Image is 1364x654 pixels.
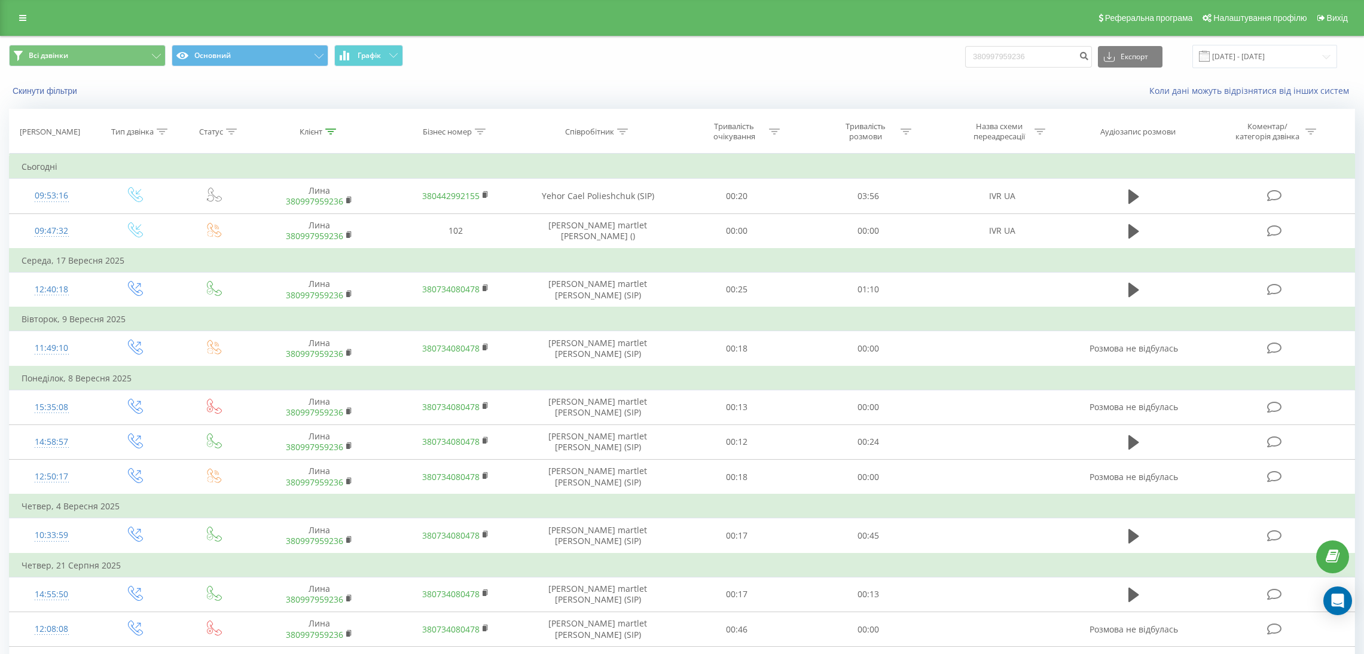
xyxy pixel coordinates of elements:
[251,577,387,612] td: Лина
[672,612,803,647] td: 00:46
[286,230,343,242] a: 380997959236
[422,471,480,482] a: 380734080478
[251,179,387,213] td: Лина
[334,45,403,66] button: Графік
[1213,13,1307,23] span: Налаштування профілю
[251,272,387,307] td: Лина
[672,460,803,495] td: 00:18
[22,430,81,454] div: 14:58:57
[968,121,1032,142] div: Назва схеми переадресації
[672,390,803,424] td: 00:13
[422,190,480,201] a: 380442992155
[524,460,672,495] td: [PERSON_NAME] martlet [PERSON_NAME] (SIP)
[10,366,1355,390] td: Понеділок, 8 Вересня 2025
[22,219,81,243] div: 09:47:32
[1090,343,1178,354] span: Розмова не відбулась
[10,155,1355,179] td: Сьогодні
[802,390,934,424] td: 00:00
[1098,46,1162,68] button: Експорт
[286,289,343,301] a: 380997959236
[251,612,387,647] td: Лина
[22,396,81,419] div: 15:35:08
[802,331,934,366] td: 00:00
[422,624,480,635] a: 380734080478
[199,127,223,137] div: Статус
[20,127,80,137] div: [PERSON_NAME]
[286,407,343,418] a: 380997959236
[286,348,343,359] a: 380997959236
[29,51,68,60] span: Всі дзвінки
[251,424,387,459] td: Лина
[934,213,1070,249] td: IVR UA
[672,424,803,459] td: 00:12
[10,249,1355,273] td: Середа, 17 Вересня 2025
[1105,13,1193,23] span: Реферальна програма
[672,179,803,213] td: 00:20
[422,530,480,541] a: 380734080478
[422,436,480,447] a: 380734080478
[1232,121,1302,142] div: Коментар/категорія дзвінка
[565,127,614,137] div: Співробітник
[672,518,803,554] td: 00:17
[934,179,1070,213] td: IVR UA
[9,85,83,96] button: Скинути фільтри
[251,213,387,249] td: Лина
[802,577,934,612] td: 00:13
[802,612,934,647] td: 00:00
[358,51,381,60] span: Графік
[524,272,672,307] td: [PERSON_NAME] martlet [PERSON_NAME] (SIP)
[524,612,672,647] td: [PERSON_NAME] martlet [PERSON_NAME] (SIP)
[1149,85,1355,96] a: Коли дані можуть відрізнятися вiд інших систем
[300,127,322,137] div: Клієнт
[422,343,480,354] a: 380734080478
[251,390,387,424] td: Лина
[524,390,672,424] td: [PERSON_NAME] martlet [PERSON_NAME] (SIP)
[524,331,672,366] td: [PERSON_NAME] martlet [PERSON_NAME] (SIP)
[1323,586,1352,615] div: Open Intercom Messenger
[672,272,803,307] td: 00:25
[387,213,524,249] td: 102
[1090,624,1178,635] span: Розмова не відбулась
[22,583,81,606] div: 14:55:50
[802,518,934,554] td: 00:45
[802,460,934,495] td: 00:00
[524,179,672,213] td: Yehor Cael Polieshchuk (SIP)
[1090,471,1178,482] span: Розмова не відбулась
[1327,13,1348,23] span: Вихід
[672,331,803,366] td: 00:18
[286,594,343,605] a: 380997959236
[422,283,480,295] a: 380734080478
[286,441,343,453] a: 380997959236
[965,46,1092,68] input: Пошук за номером
[672,213,803,249] td: 00:00
[22,618,81,641] div: 12:08:08
[172,45,328,66] button: Основний
[22,278,81,301] div: 12:40:18
[422,588,480,600] a: 380734080478
[422,401,480,412] a: 380734080478
[251,518,387,554] td: Лина
[22,524,81,547] div: 10:33:59
[1090,401,1178,412] span: Розмова не відбулась
[672,577,803,612] td: 00:17
[286,629,343,640] a: 380997959236
[286,535,343,546] a: 380997959236
[834,121,898,142] div: Тривалість розмови
[286,195,343,207] a: 380997959236
[1100,127,1176,137] div: Аудіозапис розмови
[524,424,672,459] td: [PERSON_NAME] martlet [PERSON_NAME] (SIP)
[111,127,154,137] div: Тип дзвінка
[22,465,81,488] div: 12:50:17
[802,213,934,249] td: 00:00
[802,272,934,307] td: 01:10
[10,494,1355,518] td: Четвер, 4 Вересня 2025
[702,121,766,142] div: Тривалість очікування
[22,337,81,360] div: 11:49:10
[524,577,672,612] td: [PERSON_NAME] martlet [PERSON_NAME] (SIP)
[251,460,387,495] td: Лина
[251,331,387,366] td: Лина
[10,307,1355,331] td: Вівторок, 9 Вересня 2025
[423,127,472,137] div: Бізнес номер
[524,213,672,249] td: [PERSON_NAME] martlet [PERSON_NAME] ()
[802,424,934,459] td: 00:24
